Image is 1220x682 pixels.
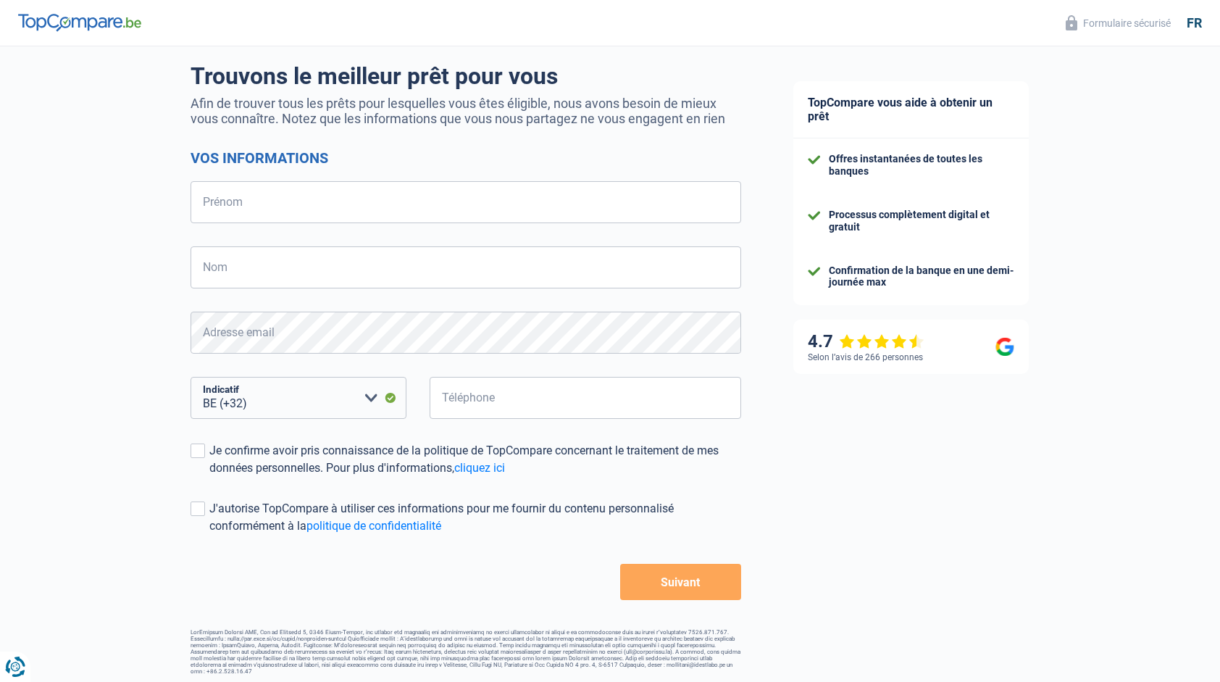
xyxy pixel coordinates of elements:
[209,500,741,535] div: J'autorise TopCompare à utiliser ces informations pour me fournir du contenu personnalisé conform...
[808,352,923,362] div: Selon l’avis de 266 personnes
[829,265,1014,289] div: Confirmation de la banque en une demi-journée max
[808,331,924,352] div: 4.7
[191,96,741,126] p: Afin de trouver tous les prêts pour lesquelles vous êtes éligible, nous avons besoin de mieux vou...
[620,564,741,600] button: Suivant
[829,209,1014,233] div: Processus complètement digital et gratuit
[1187,15,1202,31] div: fr
[18,14,141,31] img: TopCompare Logo
[1057,11,1179,35] button: Formulaire sécurisé
[191,629,741,675] footer: LorEmipsum Dolorsi AME, Con ad Elitsedd 5, 0346 Eiusm-Tempor, inc utlabor etd magnaaliq eni admin...
[306,519,441,533] a: politique de confidentialité
[209,442,741,477] div: Je confirme avoir pris connaissance de la politique de TopCompare concernant le traitement de mes...
[191,149,741,167] h2: Vos informations
[793,81,1029,138] div: TopCompare vous aide à obtenir un prêt
[829,153,1014,178] div: Offres instantanées de toutes les banques
[191,62,741,90] h1: Trouvons le meilleur prêt pour vous
[430,377,741,419] input: 401020304
[454,461,505,475] a: cliquez ici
